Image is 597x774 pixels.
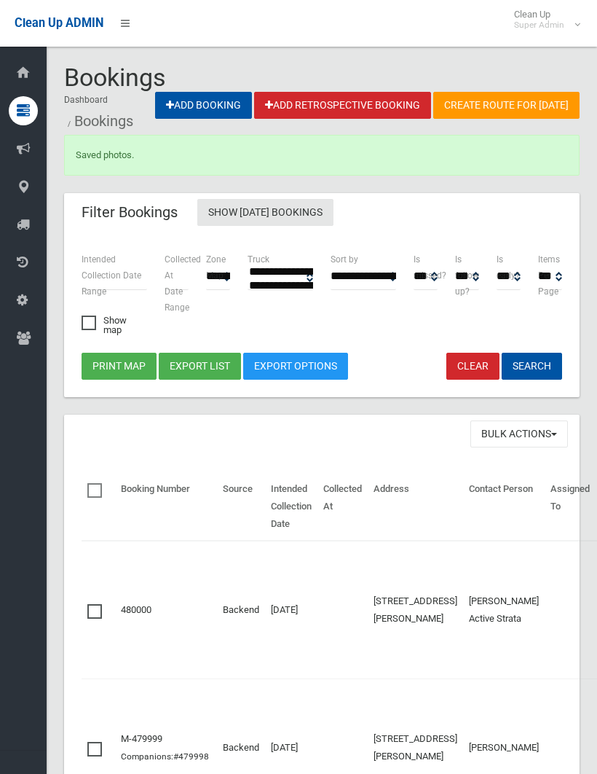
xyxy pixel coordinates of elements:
[265,541,317,679] td: [DATE]
[545,473,596,541] th: Assigned To
[64,108,133,135] li: Bookings
[82,353,157,380] button: Print map
[64,198,195,227] header: Filter Bookings
[115,473,217,541] th: Booking Number
[15,16,103,30] span: Clean Up ADMIN
[248,251,269,267] label: Truck
[121,751,211,762] small: Companions:
[373,733,457,762] a: [STREET_ADDRESS][PERSON_NAME]
[446,353,499,380] a: Clear
[254,92,431,119] a: Add Retrospective Booking
[217,541,265,679] td: Backend
[463,473,545,541] th: Contact Person
[121,604,151,615] a: 480000
[463,541,545,679] td: [PERSON_NAME] Active Strata
[265,473,317,541] th: Intended Collection Date
[373,595,457,624] a: [STREET_ADDRESS][PERSON_NAME]
[82,316,127,335] span: Show map
[64,63,166,92] span: Bookings
[121,733,162,744] a: M-479999
[64,95,108,105] a: Dashboard
[368,473,463,541] th: Address
[159,353,241,380] button: Export list
[217,473,265,541] th: Source
[64,135,580,176] div: Saved photos.
[502,353,562,380] button: Search
[514,20,564,31] small: Super Admin
[155,92,252,119] a: Add Booking
[433,92,580,119] a: Create route for [DATE]
[243,353,348,380] a: Export Options
[507,9,579,31] span: Clean Up
[173,751,209,762] a: #479998
[470,421,568,447] button: Bulk Actions
[317,473,368,541] th: Collected At
[197,199,333,226] a: Show [DATE] Bookings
